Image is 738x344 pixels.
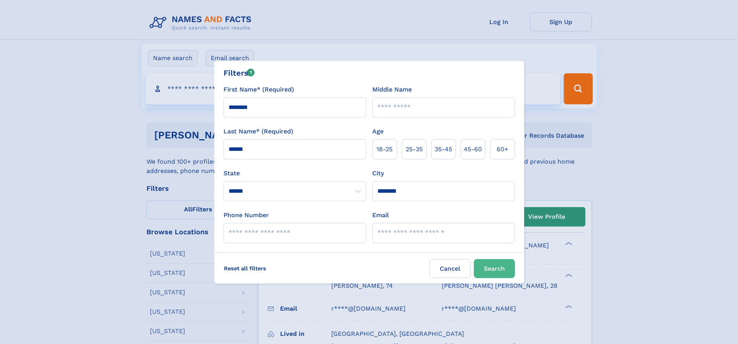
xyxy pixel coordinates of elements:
[372,127,384,136] label: Age
[219,259,271,278] label: Reset all filters
[435,145,452,154] span: 35‑45
[224,211,269,220] label: Phone Number
[464,145,482,154] span: 45‑60
[377,145,392,154] span: 18‑25
[224,67,255,79] div: Filters
[372,85,412,94] label: Middle Name
[224,169,366,178] label: State
[372,169,384,178] label: City
[497,145,508,154] span: 60+
[224,85,294,94] label: First Name* (Required)
[224,127,293,136] label: Last Name* (Required)
[430,259,471,278] label: Cancel
[372,211,389,220] label: Email
[406,145,423,154] span: 25‑35
[474,259,515,278] button: Search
